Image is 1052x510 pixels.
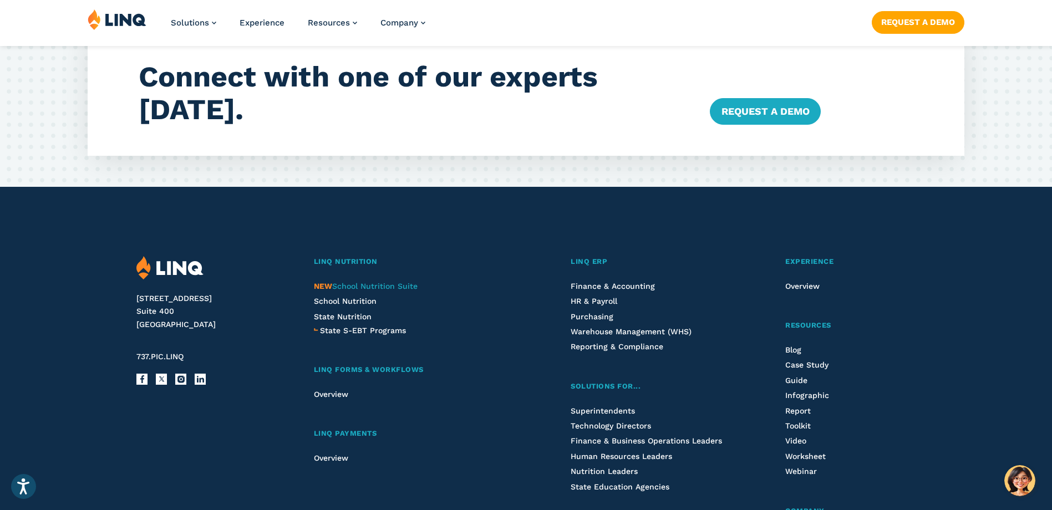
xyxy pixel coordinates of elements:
a: State S-EBT Programs [320,324,406,336]
a: Webinar [785,467,817,476]
a: Technology Directors [571,421,651,430]
a: HR & Payroll [571,297,617,305]
a: Video [785,436,806,445]
a: Finance & Business Operations Leaders [571,436,722,445]
a: Experience [240,18,284,28]
a: Superintendents [571,406,635,415]
span: 737.PIC.LINQ [136,352,184,361]
span: LINQ Nutrition [314,257,378,266]
span: Resources [785,321,831,329]
a: Case Study [785,360,829,369]
span: Experience [785,257,834,266]
a: Company [380,18,425,28]
a: X [156,374,167,385]
a: NEWSchool Nutrition Suite [314,282,418,290]
a: Infographic [785,391,829,400]
a: Blog [785,345,801,354]
span: NEW [314,282,332,290]
a: LINQ Nutrition [314,256,513,268]
a: Purchasing [571,312,613,321]
a: Reporting & Compliance [571,342,663,351]
span: State S-EBT Programs [320,326,406,335]
strong: Connect with one of our experts [DATE]. [139,60,598,127]
span: Company [380,18,418,28]
a: State Nutrition [314,312,372,321]
a: LinkedIn [195,374,206,385]
a: Resources [308,18,357,28]
a: School Nutrition [314,297,377,305]
img: LINQ | K‑12 Software [136,256,204,280]
a: LINQ Payments [314,428,513,440]
button: Hello, have a question? Let’s chat. [1004,465,1035,496]
a: Resources [785,320,915,331]
span: School Nutrition Suite [314,282,418,290]
a: Worksheet [785,452,826,461]
a: Experience [785,256,915,268]
a: Request a Demo [710,98,820,125]
a: Human Resources Leaders [571,452,672,461]
span: LINQ Forms & Workflows [314,365,424,374]
a: LINQ Forms & Workflows [314,364,513,376]
a: Instagram [175,374,186,385]
a: State Education Agencies [571,482,669,491]
nav: Primary Navigation [171,9,425,45]
span: Solutions [171,18,209,28]
a: Nutrition Leaders [571,467,638,476]
img: LINQ | K‑12 Software [88,9,146,30]
a: Warehouse Management (WHS) [571,327,692,336]
a: LINQ ERP [571,256,728,268]
a: Report [785,406,811,415]
a: Guide [785,376,807,385]
span: LINQ ERP [571,257,607,266]
span: Resources [308,18,350,28]
a: Overview [314,390,348,399]
nav: Button Navigation [872,9,964,33]
a: Solutions [171,18,216,28]
a: Overview [314,453,348,462]
a: Request a Demo [872,11,964,33]
a: Toolkit [785,421,811,430]
address: [STREET_ADDRESS] Suite 400 [GEOGRAPHIC_DATA] [136,292,287,331]
span: LINQ Payments [314,429,377,437]
a: Facebook [136,374,148,385]
a: Overview [785,282,820,290]
a: Finance & Accounting [571,282,655,290]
